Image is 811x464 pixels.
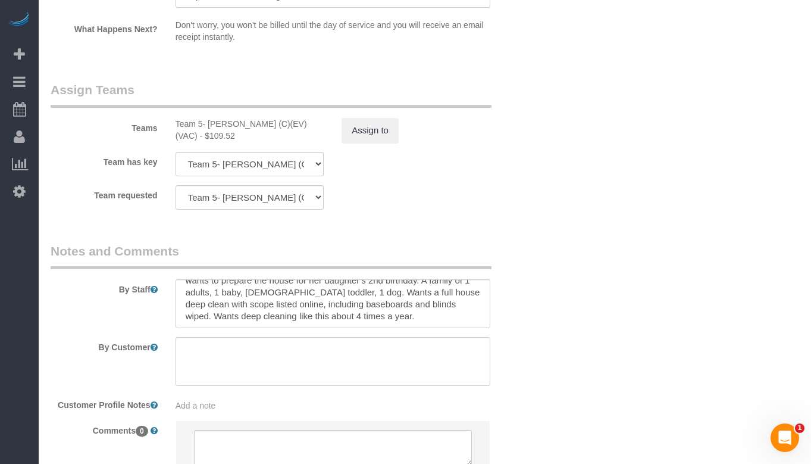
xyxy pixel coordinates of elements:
[136,426,148,437] span: 0
[42,152,167,168] label: Team has key
[7,12,31,29] img: Automaid Logo
[42,395,167,411] label: Customer Profile Notes
[51,81,491,108] legend: Assign Teams
[42,279,167,295] label: By Staff
[342,118,399,143] button: Assign to
[771,423,799,452] iframe: Intercom live chat
[42,19,167,35] label: What Happens Next?
[42,421,167,437] label: Comments
[42,118,167,134] label: Teams
[795,423,804,433] span: 1
[42,185,167,201] label: Team requested
[42,337,167,353] label: By Customer
[176,118,324,142] div: 5.92 hours x $18.50/hour
[176,19,490,43] p: Don't worry, you won't be billed until the day of service and you will receive an email receipt i...
[51,242,491,269] legend: Notes and Comments
[176,401,216,410] span: Add a note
